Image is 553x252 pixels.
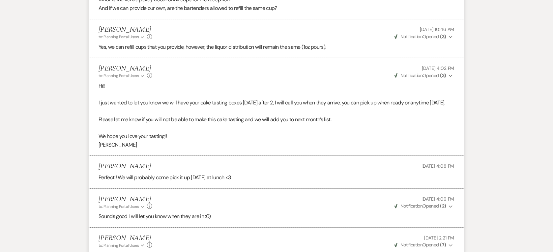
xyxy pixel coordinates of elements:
p: Sounds good I will let you know when they are in :0) [99,212,454,221]
span: to: Planning Portal Users [99,34,139,40]
strong: ( 3 ) [440,72,446,78]
h5: [PERSON_NAME] [99,234,152,242]
span: [DATE] 4:08 PM [422,163,454,169]
button: to: Planning Portal Users [99,73,145,79]
span: [DATE] 10:46 AM [420,26,454,32]
strong: ( 7 ) [440,242,446,248]
span: to: Planning Portal Users [99,73,139,78]
span: Notification [400,72,422,78]
h5: [PERSON_NAME] [99,65,152,73]
span: Notification [400,242,422,248]
h5: [PERSON_NAME] [99,26,152,34]
h5: [PERSON_NAME] [99,195,152,204]
span: Opened [394,34,446,40]
span: Opened [394,203,446,209]
button: NotificationOpened (3) [393,72,454,79]
p: [PERSON_NAME] [99,141,454,149]
p: And if we can provide our own, are the bartenders allowed to refill the same cup? [99,4,454,13]
span: [DATE] 2:21 PM [424,235,454,241]
strong: ( 2 ) [440,203,446,209]
span: [DATE] 4:09 PM [422,196,454,202]
p: We hope you love your tasting!! [99,132,454,141]
button: NotificationOpened (3) [393,33,454,40]
span: [DATE] 4:02 PM [422,65,454,71]
span: Opened [394,72,446,78]
h5: [PERSON_NAME] [99,162,151,171]
span: to: Planning Portal Users [99,243,139,248]
p: Please let me know if you will not be able to make this cake tasting and we will add you to next ... [99,115,454,124]
p: Yes, we can refill cups that you provide, however, the liquor distribution will remain the same (... [99,43,454,51]
button: to: Planning Portal Users [99,242,145,248]
span: to: Planning Portal Users [99,204,139,209]
span: Notification [400,34,422,40]
span: Opened [394,242,446,248]
button: to: Planning Portal Users [99,34,145,40]
button: NotificationOpened (2) [393,203,454,210]
button: to: Planning Portal Users [99,204,145,210]
button: NotificationOpened (7) [393,241,454,248]
p: I just wanted to let you know we will have your cake tasting boxes [DATE] after 2, I will call yo... [99,98,454,107]
strong: ( 3 ) [440,34,446,40]
p: Hi!! [99,82,454,90]
span: Notification [400,203,422,209]
p: Perfect!! We will probably come pick it up [DATE] at lunch <3 [99,173,454,182]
